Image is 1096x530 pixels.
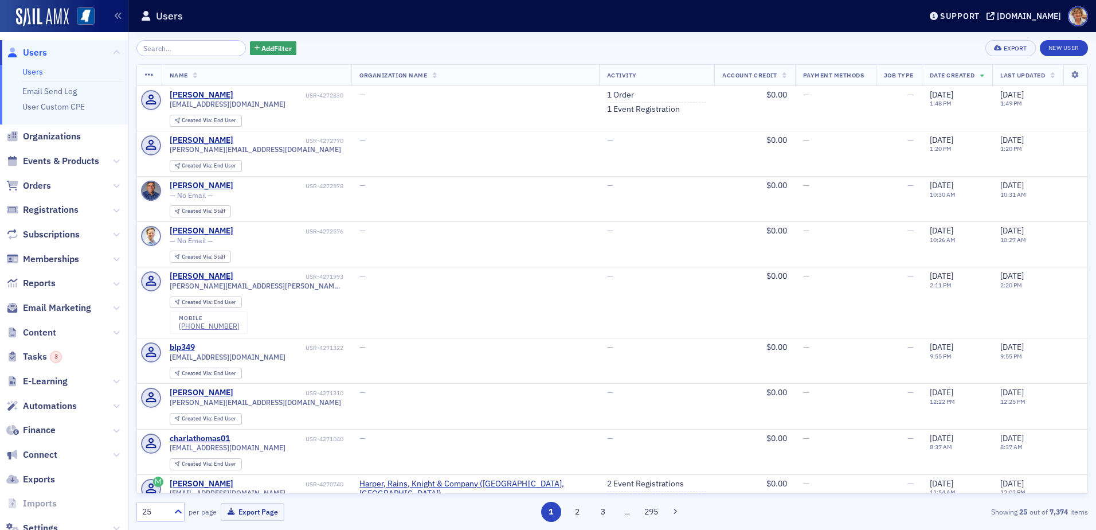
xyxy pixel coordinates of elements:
span: [DATE] [930,342,953,352]
strong: 7,374 [1048,506,1070,517]
span: Date Created [930,71,974,79]
button: 2 [567,502,587,522]
span: $0.00 [766,433,787,443]
div: Staff [182,208,225,215]
span: Content [23,326,56,339]
time: 10:30 AM [930,190,956,198]
span: — [607,225,613,236]
a: [PERSON_NAME] [170,271,233,282]
span: [DATE] [1000,433,1024,443]
div: Export [1004,45,1027,52]
time: 10:31 AM [1000,190,1026,198]
a: Email Marketing [6,302,91,314]
a: [PHONE_NUMBER] [179,322,240,330]
time: 1:48 PM [930,99,952,107]
span: — [803,342,809,352]
span: Created Via : [182,207,214,215]
span: … [619,506,635,517]
span: — No Email — [170,191,213,200]
div: charlathomas01 [170,434,230,444]
span: [DATE] [1000,271,1024,281]
div: USR-4271993 [235,273,343,280]
label: per page [189,506,217,517]
button: 1 [541,502,561,522]
span: [DATE] [1000,342,1024,352]
div: [PERSON_NAME] [170,226,233,236]
a: Connect [6,449,57,461]
time: 8:37 AM [1000,443,1023,451]
span: — [359,387,366,397]
span: Organizations [23,130,81,143]
a: [PERSON_NAME] [170,388,233,398]
span: Created Via : [182,415,214,422]
div: Created Via: End User [170,368,242,380]
span: — [803,225,809,236]
div: Created Via: Staff [170,205,231,217]
div: USR-4271040 [232,435,343,443]
a: Automations [6,400,77,412]
span: [DATE] [930,433,953,443]
span: [DATE] [1000,180,1024,190]
span: [DATE] [1000,89,1024,100]
a: View Homepage [69,7,95,27]
time: 1:20 PM [1000,145,1022,153]
div: Support [940,11,980,21]
span: — [607,271,613,281]
span: [DATE] [930,135,953,145]
a: Organizations [6,130,81,143]
div: USR-4272576 [235,228,343,235]
time: 1:20 PM [930,145,952,153]
div: USR-4271322 [197,344,343,352]
span: — [907,433,914,443]
span: — [359,433,366,443]
span: — [359,180,366,190]
span: — [907,225,914,236]
time: 9:55 PM [1000,352,1022,360]
a: [PERSON_NAME] [170,90,233,100]
div: Created Via: End User [170,458,242,470]
div: USR-4271310 [235,389,343,397]
span: Orders [23,180,51,192]
span: Payment Methods [803,71,864,79]
span: Created Via : [182,162,214,169]
a: Tasks3 [6,350,62,363]
span: — [803,433,809,443]
span: Name [170,71,188,79]
time: 8:37 AM [930,443,952,451]
button: 3 [593,502,613,522]
div: End User [182,461,236,467]
span: Created Via : [182,369,214,377]
span: Imports [23,497,57,510]
div: USR-4272830 [235,92,343,99]
div: Created Via: End User [170,413,242,425]
span: [DATE] [1000,387,1024,397]
span: $0.00 [766,135,787,145]
a: Finance [6,424,56,437]
span: $0.00 [766,271,787,281]
time: 12:02 PM [1000,488,1025,496]
span: $0.00 [766,180,787,190]
span: Reports [23,277,56,290]
a: Reports [6,277,56,290]
span: Organization Name [359,71,427,79]
span: — [607,342,613,352]
span: Harper, Rains, Knight & Company (Ridgeland, MS) [359,479,590,499]
span: Account Credit [722,71,777,79]
span: [PERSON_NAME][EMAIL_ADDRESS][DOMAIN_NAME] [170,398,341,407]
time: 11:54 AM [930,488,956,496]
time: 12:22 PM [930,397,955,406]
span: $0.00 [766,387,787,397]
span: — [907,89,914,100]
span: — [907,387,914,397]
span: — [907,180,914,190]
div: 25 [142,506,167,518]
div: Created Via: End User [170,115,242,127]
time: 10:27 AM [1000,236,1026,244]
span: — [803,180,809,190]
a: blp349 [170,342,195,353]
span: Profile [1068,6,1088,26]
span: — [607,433,613,443]
span: — [359,271,366,281]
